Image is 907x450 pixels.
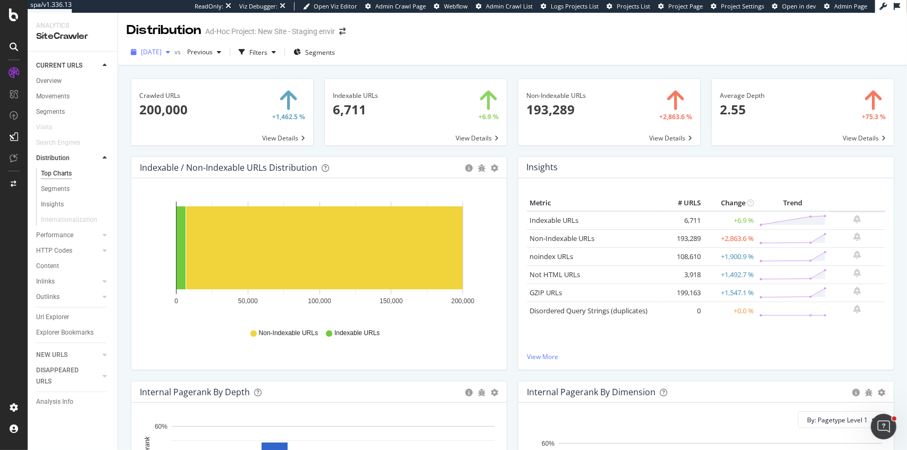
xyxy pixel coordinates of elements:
a: GZIP URLs [530,288,562,297]
span: Open in dev [782,2,816,10]
button: By: Pagetype Level 1 [798,411,885,428]
div: Indexable / Non-Indexable URLs Distribution [140,162,317,173]
div: Visits [36,122,52,133]
div: Insights [41,199,64,210]
span: Project Settings [721,2,764,10]
a: Indexable URLs [530,215,578,225]
a: Distribution [36,153,99,164]
td: +6.9 % [703,211,757,230]
text: 60% [542,440,555,447]
a: Movements [36,91,110,102]
div: bell-plus [854,287,861,295]
div: arrow-right-arrow-left [339,28,346,35]
span: Open Viz Editor [314,2,357,10]
div: Internal Pagerank By Dimension [527,387,656,397]
span: Project Page [668,2,703,10]
text: 60% [155,423,167,430]
a: Not HTML URLs [530,270,580,279]
td: 0 [661,302,703,320]
a: Url Explorer [36,312,110,323]
td: +1,547.1 % [703,284,757,302]
div: HTTP Codes [36,245,72,256]
div: gear [491,389,498,396]
button: Segments [289,44,339,61]
div: Explorer Bookmarks [36,327,94,338]
a: Overview [36,76,110,87]
a: Insights [41,199,110,210]
td: +2,863.6 % [703,229,757,247]
a: Segments [41,184,110,195]
div: Analytics [36,21,109,30]
span: Indexable URLs [334,329,380,338]
div: gear [491,164,498,172]
div: ReadOnly: [195,2,223,11]
th: Metric [527,195,661,211]
th: # URLS [661,195,703,211]
a: Content [36,261,110,272]
span: Previous [183,47,213,56]
div: Url Explorer [36,312,69,323]
svg: A chart. [140,195,499,319]
div: bug [478,389,485,396]
div: Top Charts [41,168,72,179]
div: Inlinks [36,276,55,287]
a: HTTP Codes [36,245,99,256]
div: Search Engines [36,137,80,148]
button: [DATE] [127,44,174,61]
div: NEW URLS [36,349,68,361]
div: Segments [41,184,70,195]
div: Internationalization [41,214,97,226]
a: Visits [36,122,63,133]
div: CURRENT URLS [36,60,82,71]
div: Analysis Info [36,396,73,407]
div: Movements [36,91,70,102]
a: View More [527,352,885,361]
div: gear [878,389,885,396]
a: noindex URLs [530,252,573,261]
div: DISAPPEARED URLS [36,365,90,387]
div: bug [478,164,485,172]
a: Project Page [658,2,703,11]
a: Performance [36,230,99,241]
div: Ad-Hoc Project: New Site - Staging envir [205,26,335,37]
div: circle-info [852,389,860,396]
button: Filters [234,44,280,61]
div: Filters [249,48,267,57]
div: bell-plus [854,251,861,259]
div: Viz Debugger: [239,2,278,11]
div: circle-info [465,389,473,396]
a: Explorer Bookmarks [36,327,110,338]
text: 50,000 [238,297,258,305]
span: vs [174,47,183,56]
span: Non-Indexable URLs [259,329,318,338]
a: Open Viz Editor [303,2,357,11]
h4: Insights [526,160,558,174]
iframe: Intercom live chat [871,414,896,439]
div: Outlinks [36,291,60,303]
a: Segments [36,106,110,118]
span: 2025 Aug. 14th [141,47,162,56]
a: Non-Indexable URLs [530,234,594,243]
div: Internal Pagerank by Depth [140,387,250,397]
div: bell-plus [854,305,861,313]
a: Open in dev [772,2,816,11]
span: Admin Crawl Page [375,2,426,10]
div: Overview [36,76,62,87]
a: Top Charts [41,168,110,179]
a: DISAPPEARED URLS [36,365,99,387]
text: 0 [174,297,178,305]
a: Admin Crawl Page [365,2,426,11]
td: +0.0 % [703,302,757,320]
span: Segments [305,48,335,57]
text: 100,000 [308,297,331,305]
span: Admin Crawl List [486,2,533,10]
div: bell-plus [854,215,861,223]
a: Admin Page [824,2,867,11]
div: SiteCrawler [36,30,109,43]
span: Webflow [444,2,468,10]
td: 3,918 [661,265,703,284]
td: 193,289 [661,229,703,247]
a: Disordered Query Strings (duplicates) [530,306,648,315]
td: 108,610 [661,247,703,265]
div: circle-info [465,164,473,172]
